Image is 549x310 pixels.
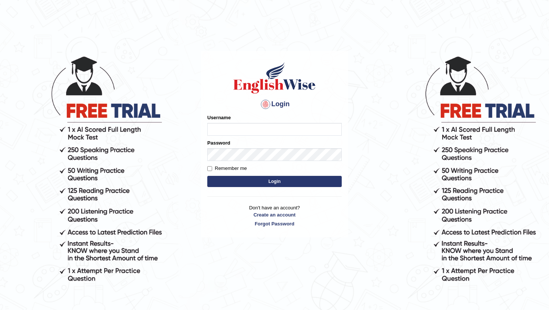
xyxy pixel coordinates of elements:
[232,61,317,95] img: Logo of English Wise sign in for intelligent practice with AI
[207,204,342,227] p: Don't have an account?
[207,176,342,187] button: Login
[207,211,342,218] a: Create an account
[207,114,231,121] label: Username
[207,139,230,146] label: Password
[207,165,247,172] label: Remember me
[207,220,342,227] a: Forgot Password
[207,98,342,110] h4: Login
[207,166,212,171] input: Remember me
